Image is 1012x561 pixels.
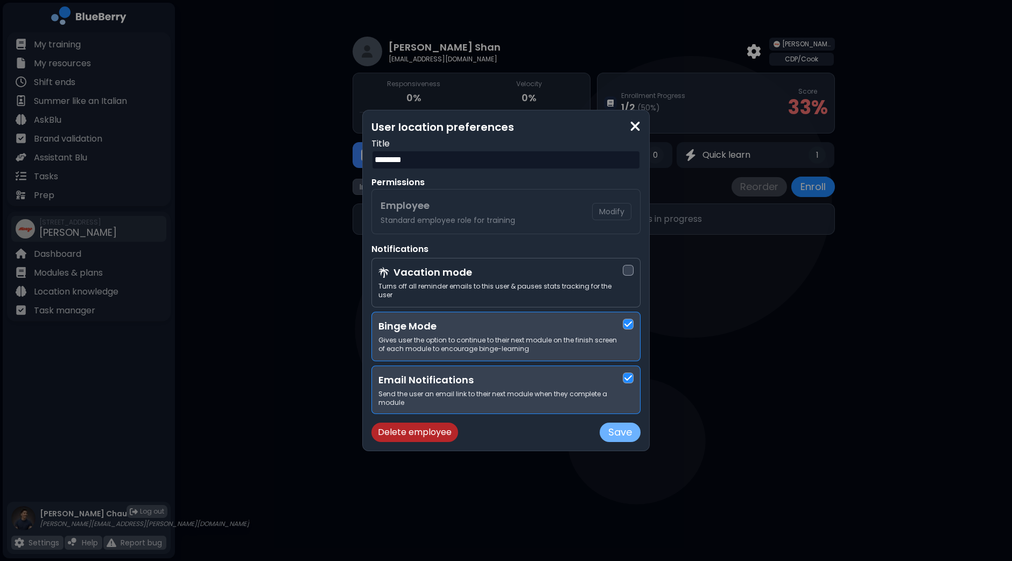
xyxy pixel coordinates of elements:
p: Send the user an email link to their next module when they complete a module [378,390,623,407]
h3: Email Notifications [378,373,623,388]
h3: Vacation mode [393,265,472,280]
img: check [624,374,632,382]
button: Save [600,423,641,442]
img: close icon [630,119,641,134]
h3: Binge Mode [378,319,623,334]
img: check [624,320,632,328]
img: vacation icon [378,267,389,278]
p: User location preferences [371,119,641,135]
p: Turns off all reminder emails to this user & pauses stats tracking for the user [378,282,623,299]
p: Title [371,137,641,150]
p: Gives user the option to continue to their next module on the finish screen of each module to enc... [378,336,623,353]
p: Notifications [371,243,641,256]
button: Delete employee [371,423,458,442]
p: Permissions [371,176,641,189]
